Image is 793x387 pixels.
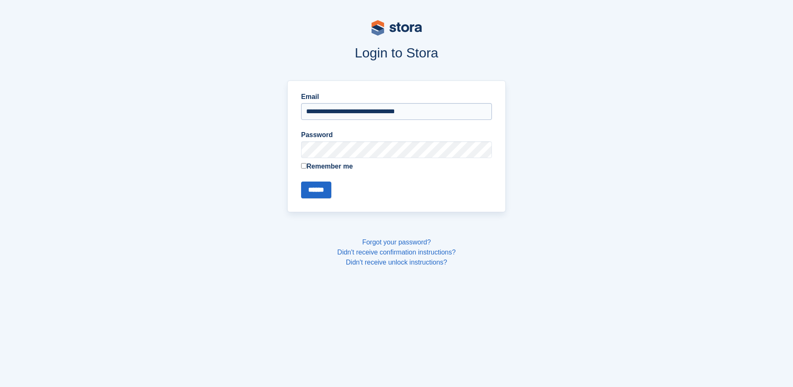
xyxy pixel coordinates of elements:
[127,45,666,60] h1: Login to Stora
[301,92,492,102] label: Email
[372,20,422,36] img: stora-logo-53a41332b3708ae10de48c4981b4e9114cc0af31d8433b30ea865607fb682f29.svg
[362,239,431,246] a: Forgot your password?
[337,249,455,256] a: Didn't receive confirmation instructions?
[301,163,307,169] input: Remember me
[346,259,447,266] a: Didn't receive unlock instructions?
[301,161,492,171] label: Remember me
[301,130,492,140] label: Password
